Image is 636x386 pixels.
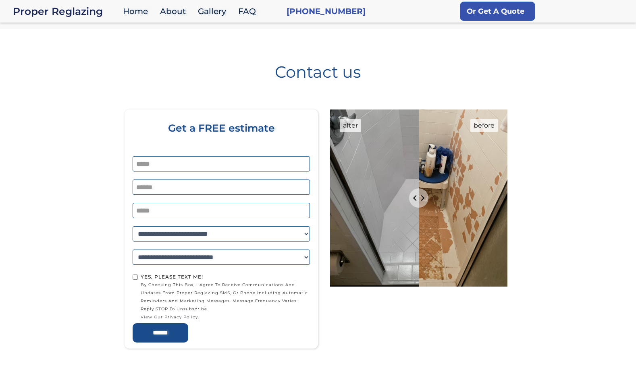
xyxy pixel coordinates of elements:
[141,281,310,321] span: by checking this box, I agree to receive communications and updates from Proper Reglazing SMS, or...
[156,3,194,20] a: About
[234,3,264,20] a: FAQ
[460,2,535,21] a: Or Get A Quote
[129,122,314,343] form: Home page form
[194,3,234,20] a: Gallery
[141,273,310,281] div: Yes, Please text me!
[119,3,156,20] a: Home
[12,58,624,80] h1: Contact us
[141,313,310,321] a: view our privacy policy.
[133,122,310,156] div: Get a FREE estimate
[133,275,138,280] input: Yes, Please text me!by checking this box, I agree to receive communications and updates from Prop...
[13,6,119,17] div: Proper Reglazing
[13,6,119,17] a: home
[287,6,366,17] a: [PHONE_NUMBER]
